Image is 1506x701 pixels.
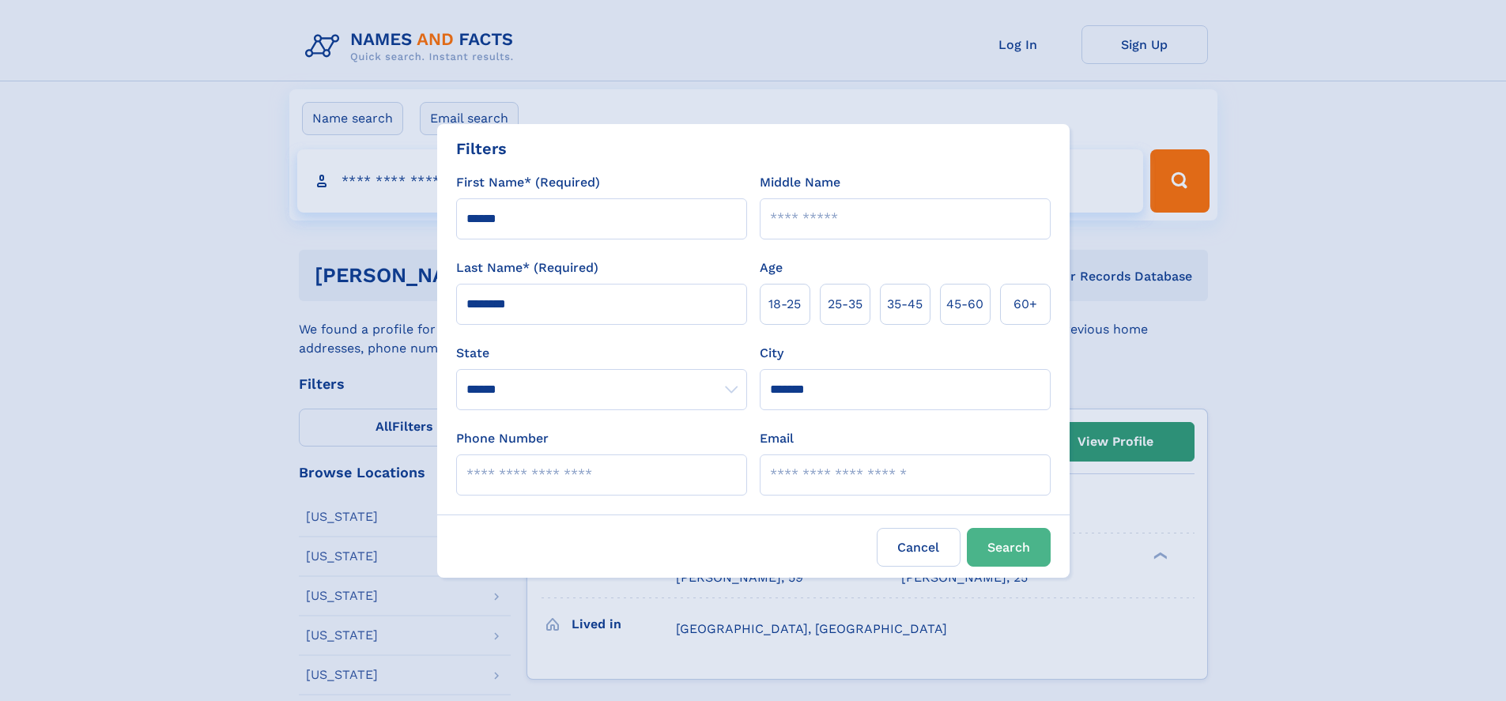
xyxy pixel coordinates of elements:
label: Middle Name [760,173,840,192]
span: 35‑45 [887,295,923,314]
span: 60+ [1013,295,1037,314]
label: Phone Number [456,429,549,448]
label: Age [760,258,783,277]
button: Search [967,528,1051,567]
label: First Name* (Required) [456,173,600,192]
span: 25‑35 [828,295,862,314]
label: State [456,344,747,363]
label: Last Name* (Required) [456,258,598,277]
label: City [760,344,783,363]
label: Cancel [877,528,961,567]
div: Filters [456,137,507,160]
label: Email [760,429,794,448]
span: 45‑60 [946,295,983,314]
span: 18‑25 [768,295,801,314]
